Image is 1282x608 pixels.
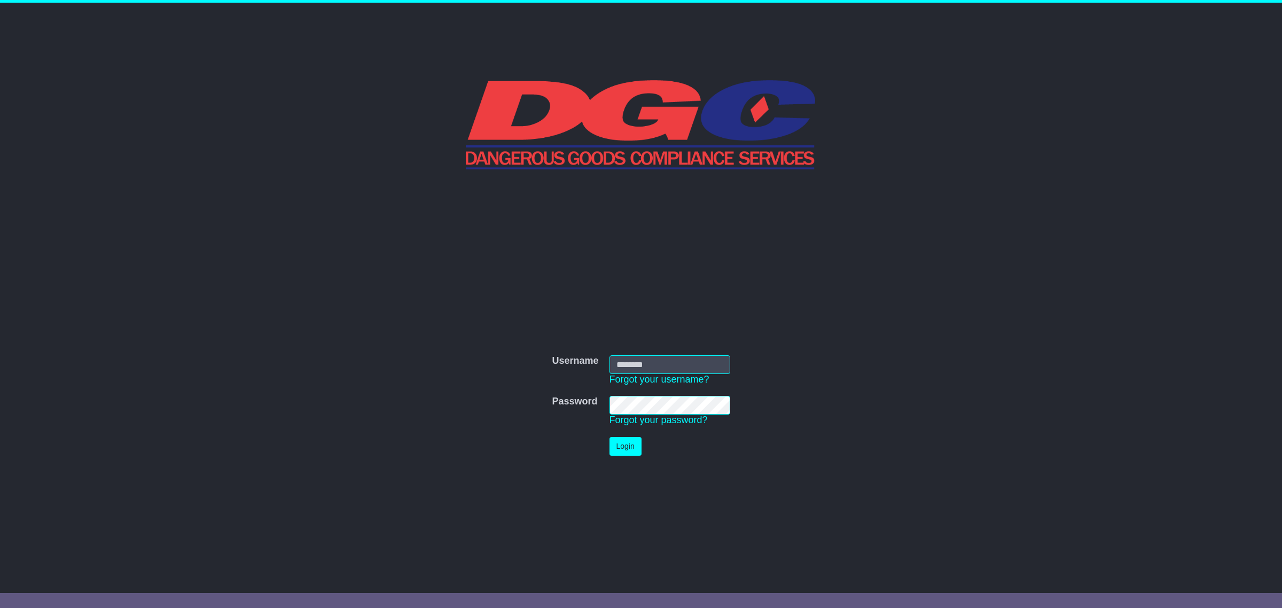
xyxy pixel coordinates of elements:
[552,355,598,367] label: Username
[552,396,597,408] label: Password
[609,415,708,425] a: Forgot your password?
[466,79,817,169] img: DGC QLD
[609,437,642,456] button: Login
[609,374,709,385] a: Forgot your username?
